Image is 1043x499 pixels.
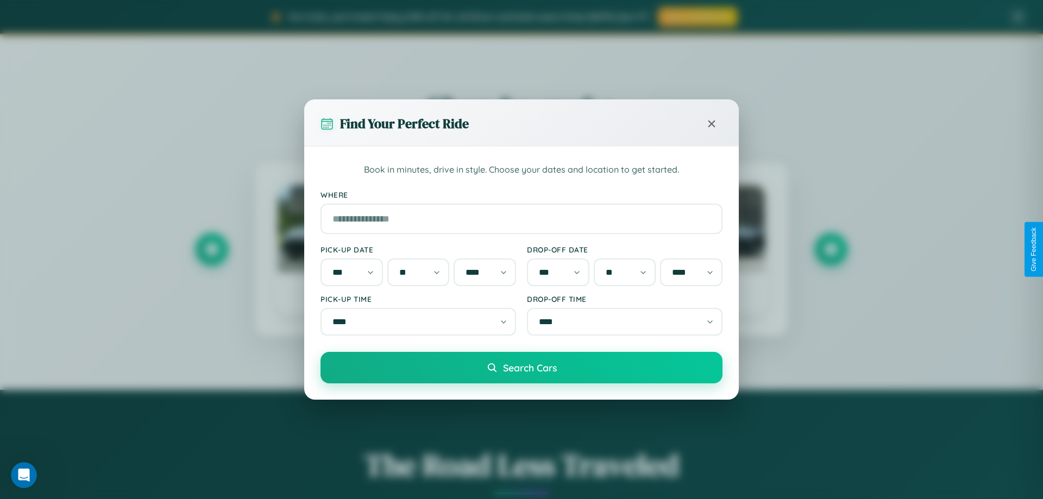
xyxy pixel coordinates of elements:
[321,190,722,199] label: Where
[321,352,722,383] button: Search Cars
[503,362,557,374] span: Search Cars
[321,245,516,254] label: Pick-up Date
[321,294,516,304] label: Pick-up Time
[527,245,722,254] label: Drop-off Date
[340,115,469,132] h3: Find Your Perfect Ride
[527,294,722,304] label: Drop-off Time
[321,163,722,177] p: Book in minutes, drive in style. Choose your dates and location to get started.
